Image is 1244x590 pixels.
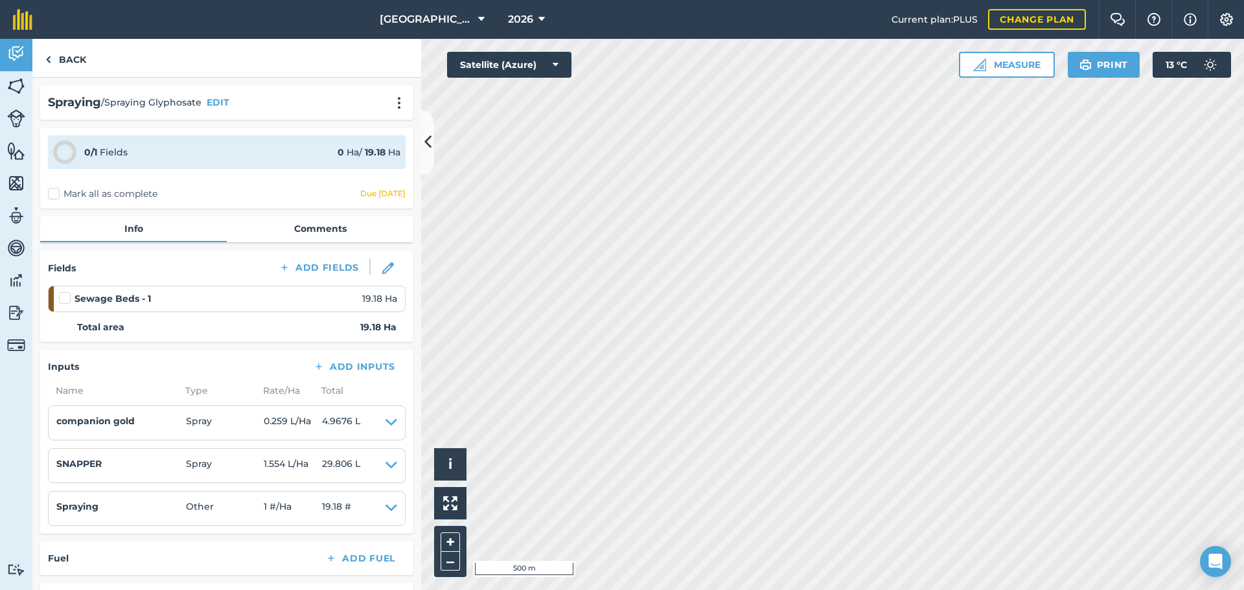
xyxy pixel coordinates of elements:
[75,291,151,306] strong: Sewage Beds - 1
[227,216,413,241] a: Comments
[56,457,186,471] h4: SNAPPER
[508,12,533,27] span: 2026
[441,532,460,552] button: +
[255,383,314,398] span: Rate/ Ha
[1153,52,1231,78] button: 13 °C
[322,414,360,432] span: 4.9676 L
[56,414,397,432] summary: companion goldSpray0.259 L/Ha4.9676 L
[1146,13,1162,26] img: A question mark icon
[84,146,97,158] strong: 0 / 1
[441,552,460,571] button: –
[7,44,25,63] img: svg+xml;base64,PD94bWwgdmVyc2lvbj0iMS4wIiBlbmNvZGluZz0idXRmLTgiPz4KPCEtLSBHZW5lcmF0b3I6IEFkb2JlIE...
[338,146,344,158] strong: 0
[264,414,322,432] span: 0.259 L / Ha
[207,95,229,109] button: EDIT
[32,39,99,77] a: Back
[365,146,386,158] strong: 19.18
[84,145,128,159] div: Fields
[7,174,25,193] img: svg+xml;base64,PHN2ZyB4bWxucz0iaHR0cDovL3d3dy53My5vcmcvMjAwMC9zdmciIHdpZHRoPSI1NiIgaGVpZ2h0PSI2MC...
[892,12,978,27] span: Current plan : PLUS
[13,9,32,30] img: fieldmargin Logo
[7,206,25,225] img: svg+xml;base64,PD94bWwgdmVyc2lvbj0iMS4wIiBlbmNvZGluZz0idXRmLTgiPz4KPCEtLSBHZW5lcmF0b3I6IEFkb2JlIE...
[959,52,1055,78] button: Measure
[268,258,369,277] button: Add Fields
[362,291,397,306] span: 19.18 Ha
[380,12,473,27] span: [GEOGRAPHIC_DATA]
[315,549,406,567] button: Add Fuel
[7,563,25,576] img: svg+xml;base64,PD94bWwgdmVyc2lvbj0iMS4wIiBlbmNvZGluZz0idXRmLTgiPz4KPCEtLSBHZW5lcmF0b3I6IEFkb2JlIE...
[7,238,25,258] img: svg+xml;base64,PD94bWwgdmVyc2lvbj0iMS4wIiBlbmNvZGluZz0idXRmLTgiPz4KPCEtLSBHZW5lcmF0b3I6IEFkb2JlIE...
[56,414,186,428] h4: companion gold
[322,499,351,517] span: 19.18 #
[264,499,322,517] span: 1 # / Ha
[48,93,101,112] h2: Spraying
[48,551,69,565] h4: Fuel
[186,457,264,475] span: Spray
[1110,13,1125,26] img: Two speech bubbles overlapping with the left bubble in the forefront
[186,499,264,517] span: Other
[7,76,25,96] img: svg+xml;base64,PHN2ZyB4bWxucz0iaHR0cDovL3d3dy53My5vcmcvMjAwMC9zdmciIHdpZHRoPSI1NiIgaGVpZ2h0PSI2MC...
[1079,57,1092,73] img: svg+xml;base64,PHN2ZyB4bWxucz0iaHR0cDovL3d3dy53My5vcmcvMjAwMC9zdmciIHdpZHRoPSIxOSIgaGVpZ2h0PSIyNC...
[264,457,322,475] span: 1.554 L / Ha
[1166,52,1187,78] span: 13 ° C
[178,383,255,398] span: Type
[7,141,25,161] img: svg+xml;base64,PHN2ZyB4bWxucz0iaHR0cDovL3d3dy53My5vcmcvMjAwMC9zdmciIHdpZHRoPSI1NiIgaGVpZ2h0PSI2MC...
[7,271,25,290] img: svg+xml;base64,PD94bWwgdmVyc2lvbj0iMS4wIiBlbmNvZGluZz0idXRmLTgiPz4KPCEtLSBHZW5lcmF0b3I6IEFkb2JlIE...
[1197,52,1223,78] img: svg+xml;base64,PD94bWwgdmVyc2lvbj0iMS4wIiBlbmNvZGluZz0idXRmLTgiPz4KPCEtLSBHZW5lcmF0b3I6IEFkb2JlIE...
[988,9,1086,30] a: Change plan
[48,187,157,201] label: Mark all as complete
[322,457,360,475] span: 29.806 L
[48,359,79,374] h4: Inputs
[101,95,202,109] span: / Spraying Glyphosate
[447,52,571,78] button: Satellite (Azure)
[303,357,406,376] button: Add Inputs
[186,414,264,432] span: Spray
[448,456,452,472] span: i
[56,499,397,517] summary: SprayingOther1 #/Ha19.18 #
[434,448,466,481] button: i
[973,58,986,71] img: Ruler icon
[1068,52,1140,78] button: Print
[7,109,25,128] img: svg+xml;base64,PD94bWwgdmVyc2lvbj0iMS4wIiBlbmNvZGluZz0idXRmLTgiPz4KPCEtLSBHZW5lcmF0b3I6IEFkb2JlIE...
[56,499,186,514] h4: Spraying
[391,96,407,109] img: svg+xml;base64,PHN2ZyB4bWxucz0iaHR0cDovL3d3dy53My5vcmcvMjAwMC9zdmciIHdpZHRoPSIyMCIgaGVpZ2h0PSIyNC...
[360,320,397,334] strong: 19.18 Ha
[1200,546,1231,577] div: Open Intercom Messenger
[382,262,394,274] img: svg+xml;base64,PHN2ZyB3aWR0aD0iMTgiIGhlaWdodD0iMTgiIHZpZXdCb3g9IjAgMCAxOCAxOCIgZmlsbD0ibm9uZSIgeG...
[1219,13,1234,26] img: A cog icon
[45,52,51,67] img: svg+xml;base64,PHN2ZyB4bWxucz0iaHR0cDovL3d3dy53My5vcmcvMjAwMC9zdmciIHdpZHRoPSI5IiBoZWlnaHQ9IjI0Ii...
[360,188,406,199] div: Due [DATE]
[1184,12,1197,27] img: svg+xml;base64,PHN2ZyB4bWxucz0iaHR0cDovL3d3dy53My5vcmcvMjAwMC9zdmciIHdpZHRoPSIxNyIgaGVpZ2h0PSIxNy...
[338,145,400,159] div: Ha / Ha
[7,336,25,354] img: svg+xml;base64,PD94bWwgdmVyc2lvbj0iMS4wIiBlbmNvZGluZz0idXRmLTgiPz4KPCEtLSBHZW5lcmF0b3I6IEFkb2JlIE...
[7,303,25,323] img: svg+xml;base64,PD94bWwgdmVyc2lvbj0iMS4wIiBlbmNvZGluZz0idXRmLTgiPz4KPCEtLSBHZW5lcmF0b3I6IEFkb2JlIE...
[48,383,178,398] span: Name
[77,320,124,334] strong: Total area
[48,261,76,275] h4: Fields
[314,383,343,398] span: Total
[40,216,227,241] a: Info
[443,496,457,510] img: Four arrows, one pointing top left, one top right, one bottom right and the last bottom left
[56,457,397,475] summary: SNAPPERSpray1.554 L/Ha29.806 L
